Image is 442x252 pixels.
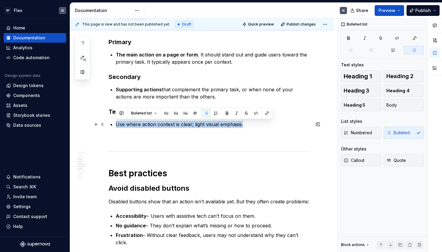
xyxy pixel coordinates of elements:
[375,5,404,16] button: Preview
[342,8,345,13] div: N
[341,70,381,82] button: Heading 1
[14,8,22,14] div: Flex
[4,101,66,110] a: Assets
[344,88,369,94] span: Heading 3
[13,25,25,31] div: Home
[13,112,50,118] div: Storybook stories
[13,102,27,108] div: Assets
[116,222,310,229] p: – They don’t explain what’s missing or how to proceed.
[341,85,381,97] button: Heading 3
[13,45,32,51] div: Analytics
[13,122,41,128] div: Data sources
[13,194,37,200] div: Invite team
[386,157,406,163] span: Quote
[82,22,170,27] span: This page is new and has not been published yet.
[4,172,66,182] button: Notifications
[415,8,431,14] span: Publish
[279,20,318,29] button: Publish changes
[1,4,69,17] button: BFFlexN
[341,146,367,152] div: Other styles
[384,70,424,82] button: Heading 2
[4,91,66,100] a: Components
[407,5,440,16] button: Publish
[116,86,310,100] p: that complement the primary task, or when none of your actions are more important than the others.
[4,212,66,221] button: Contact support
[384,154,424,166] button: Quote
[4,43,66,53] a: Analytics
[109,73,310,81] h3: Secondary
[5,73,40,78] div: Design system data
[356,8,368,14] span: Share
[386,73,413,79] span: Heading 2
[341,154,381,166] button: Callout
[347,5,372,16] button: Share
[341,118,362,124] div: List styles
[4,222,66,231] button: Help
[4,192,66,202] a: Invite team
[116,223,146,229] strong: No guidance
[384,85,424,97] button: Heading 4
[13,83,44,89] div: Design tokens
[4,7,11,14] div: BF
[109,38,310,46] h3: Primary
[4,182,66,192] button: Search ⌘K
[13,93,40,99] div: Components
[4,120,66,130] a: Data sources
[384,99,424,111] button: Body
[13,55,50,61] div: Code automation
[61,8,64,13] div: N
[116,232,143,238] strong: Frustration
[116,213,147,219] strong: Accessibility
[341,127,381,139] button: Numbered
[386,102,397,108] span: Body
[81,57,87,62] span: 10
[116,87,162,93] strong: Supporting actions
[341,241,370,249] div: Block actions
[116,232,310,246] p: – Without clear feedback, users may not understand why they can’t click.
[4,23,66,33] a: Home
[20,241,50,247] svg: Supernova Logo
[13,204,31,210] div: Settings
[109,168,167,178] strong: Best practices
[4,202,66,211] a: Settings
[248,22,274,27] span: Quick preview
[116,51,310,65] p: . It should stand out and guide users toward the primary task. It typically appears once per cont...
[13,223,23,229] div: Help
[341,242,365,247] div: Block actions
[4,81,66,90] a: Design tokens
[182,22,191,27] span: Draft
[4,53,66,62] a: Code automation
[116,212,310,220] p: – Users with assistive tech can’t focus on them.
[241,20,277,29] button: Quick preview
[13,214,47,220] div: Contact support
[13,35,45,41] div: Documentation
[13,184,36,190] div: Search ⌘K
[116,52,198,58] strong: The main action on a page or form
[341,62,364,68] div: Text styles
[344,157,364,163] span: Callout
[116,121,310,128] p: Use where action context is clear; light visual emphasis.
[75,8,132,14] div: Documentation
[344,73,372,79] span: Heading 1
[386,88,410,94] span: Heading 4
[13,174,41,180] div: Notifications
[4,111,66,120] a: Storybook stories
[287,22,316,27] span: Publish changes
[341,99,381,111] button: Heading 5
[344,102,365,108] span: Heading 5
[4,33,66,43] a: Documentation
[344,130,372,136] span: Numbered
[109,198,310,205] p: Disabled buttons show that an action isn’t available yet. But they often create problems:
[379,8,395,14] span: Preview
[109,184,189,193] strong: Avoid disabled buttons
[109,108,310,116] h3: Tertiary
